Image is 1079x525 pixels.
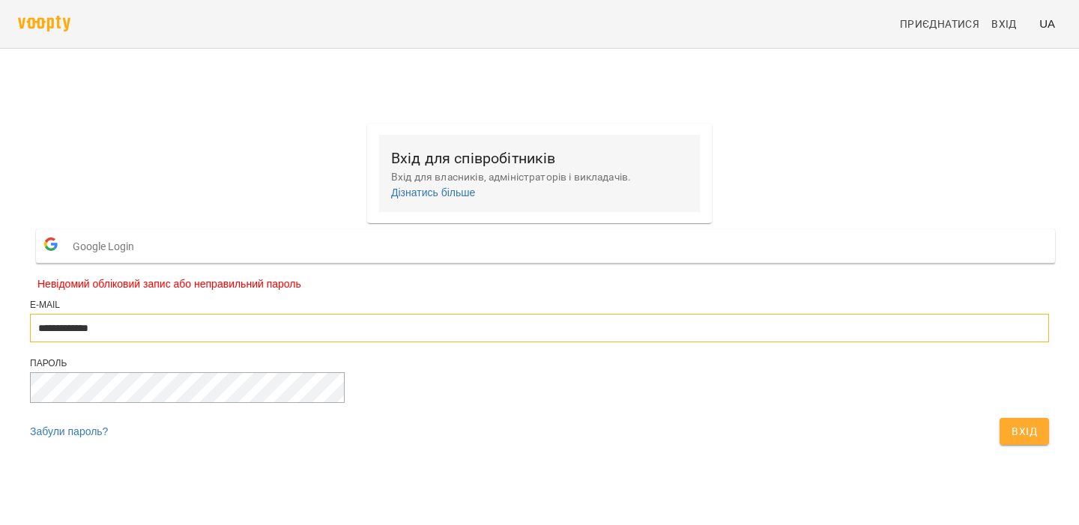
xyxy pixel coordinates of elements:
[36,229,1055,263] button: Google Login
[391,170,688,185] p: Вхід для власників, адміністраторів і викладачів.
[37,276,1042,291] span: Невідомий обліковий запис або неправильний пароль
[18,16,70,31] img: voopty.png
[1012,422,1037,440] span: Вхід
[30,299,1049,312] div: E-mail
[30,357,1049,370] div: Пароль
[30,425,108,437] a: Забули пароль?
[1039,16,1055,31] span: UA
[894,10,985,37] a: Приєднатися
[73,231,142,261] span: Google Login
[391,186,475,198] a: Дізнатись більше
[379,135,700,212] button: Вхід для співробітниківВхід для власників, адміністраторів і викладачів.Дізнатись більше
[900,15,979,33] span: Приєднатися
[985,10,1033,37] a: Вхід
[391,147,688,170] h6: Вхід для співробітників
[1000,418,1049,445] button: Вхід
[991,15,1017,33] span: Вхід
[1033,10,1061,37] button: UA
